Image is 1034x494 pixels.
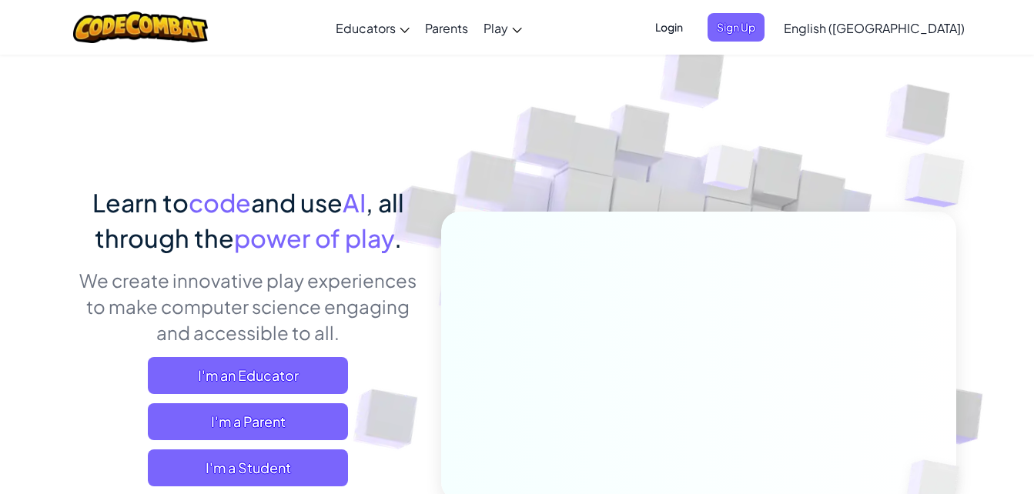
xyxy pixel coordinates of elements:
[336,20,396,36] span: Educators
[92,187,189,218] span: Learn to
[646,13,692,42] button: Login
[476,7,530,48] a: Play
[148,403,348,440] a: I'm a Parent
[343,187,366,218] span: AI
[189,187,251,218] span: code
[484,20,508,36] span: Play
[148,449,348,486] button: I'm a Student
[79,267,418,345] p: We create innovative play experiences to make computer science engaging and accessible to all.
[328,7,417,48] a: Educators
[874,115,1007,245] img: Overlap cubes
[73,12,208,43] img: CodeCombat logo
[776,7,972,48] a: English ([GEOGRAPHIC_DATA])
[148,357,348,394] a: I'm an Educator
[394,222,402,253] span: .
[784,20,965,36] span: English ([GEOGRAPHIC_DATA])
[708,13,765,42] button: Sign Up
[251,187,343,218] span: and use
[417,7,476,48] a: Parents
[674,115,785,229] img: Overlap cubes
[234,222,394,253] span: power of play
